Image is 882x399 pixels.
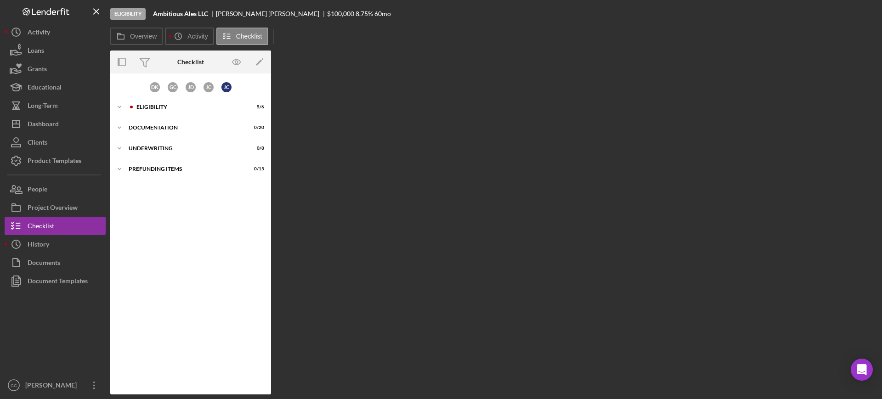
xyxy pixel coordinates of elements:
button: Document Templates [5,272,106,290]
button: Project Overview [5,198,106,217]
div: Open Intercom Messenger [851,359,873,381]
button: People [5,180,106,198]
button: Educational [5,78,106,96]
div: Dashboard [28,115,59,135]
div: J D [186,82,196,92]
span: $100,000 [327,10,354,17]
div: Loans [28,41,44,62]
div: Checklist [28,217,54,237]
div: J C [204,82,214,92]
div: History [28,235,49,256]
div: Clients [28,133,47,154]
div: Underwriting [129,146,241,151]
button: Loans [5,41,106,60]
label: Checklist [236,33,262,40]
div: Activity [28,23,50,44]
button: Activity [5,23,106,41]
div: Project Overview [28,198,78,219]
div: 5 / 6 [248,104,264,110]
div: Checklist [177,58,204,66]
button: Dashboard [5,115,106,133]
button: Checklist [216,28,268,45]
button: Clients [5,133,106,152]
button: CC[PERSON_NAME] [5,376,106,394]
button: Grants [5,60,106,78]
button: Overview [110,28,163,45]
button: Documents [5,253,106,272]
div: J C [221,82,232,92]
div: 8.75 % [356,10,373,17]
div: Long-Term [28,96,58,117]
div: Product Templates [28,152,81,172]
button: Activity [165,28,214,45]
div: Eligibility [136,104,241,110]
div: 0 / 15 [248,166,264,172]
div: 0 / 20 [248,125,264,130]
div: Eligibility [110,8,146,20]
div: Documentation [129,125,241,130]
div: G C [168,82,178,92]
label: Overview [130,33,157,40]
div: Documents [28,253,60,274]
div: Grants [28,60,47,80]
div: Educational [28,78,62,99]
div: 0 / 8 [248,146,264,151]
b: Ambitious Ales LLC [153,10,208,17]
button: Long-Term [5,96,106,115]
text: CC [11,383,17,388]
button: History [5,235,106,253]
div: Prefunding Items [129,166,241,172]
button: Product Templates [5,152,106,170]
div: D K [150,82,160,92]
div: [PERSON_NAME] [23,376,83,397]
div: Document Templates [28,272,88,292]
button: Checklist [5,217,106,235]
div: People [28,180,47,201]
div: [PERSON_NAME] [PERSON_NAME] [216,10,327,17]
div: 60 mo [374,10,391,17]
label: Activity [187,33,208,40]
